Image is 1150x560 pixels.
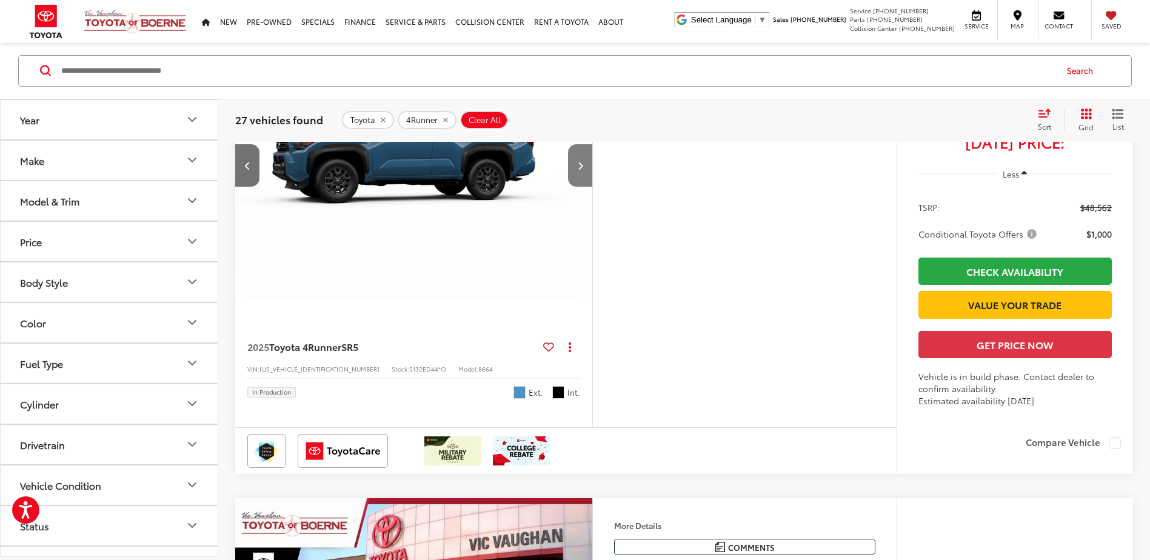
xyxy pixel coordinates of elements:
span: Sales [773,15,789,24]
span: Service [850,6,871,15]
span: List [1112,121,1124,132]
div: Cylinder [185,397,199,412]
div: Color [20,317,46,328]
span: 27 vehicles found [235,112,323,127]
div: Fuel Type [20,358,63,369]
button: Comments [614,539,875,555]
span: Conditional Toyota Offers [918,228,1039,240]
button: Next image [568,144,592,187]
span: Comments [728,542,775,553]
span: Ext. [529,387,543,398]
img: 2025 Toyota 4Runner SR5 [235,32,593,301]
button: MakeMake [1,141,219,180]
div: Price [20,236,42,247]
div: Color [185,316,199,330]
a: Check Availability [918,258,1112,285]
div: Status [20,520,49,532]
span: 4Runner [406,115,438,125]
div: Body Style [185,275,199,290]
button: Conditional Toyota Offers [918,228,1041,240]
img: Vic Vaughan Toyota of Boerne [84,9,187,34]
button: Body StyleBody Style [1,262,219,302]
img: /static/brand-toyota/National_Assets/toyota-college-grad.jpeg?height=48 [493,436,550,465]
span: S132ED44*O [409,364,446,373]
img: Toyota Safety Sense Vic Vaughan Toyota of Boerne Boerne TX [250,436,283,465]
div: Drivetrain [185,438,199,452]
span: [DATE] Price: [918,136,1112,148]
button: YearYear [1,100,219,139]
span: Contact [1045,22,1073,30]
span: TSRP: [918,201,940,213]
span: [PHONE_NUMBER] [867,15,923,24]
div: Model & Trim [20,195,79,207]
span: [PHONE_NUMBER] [899,24,955,33]
button: Actions [559,336,580,358]
button: CylinderCylinder [1,384,219,424]
div: Year [20,114,39,125]
button: Clear All [460,111,508,129]
span: [PHONE_NUMBER] [791,15,846,24]
span: Select Language [691,15,752,24]
button: ColorColor [1,303,219,342]
div: Body Style [20,276,68,288]
button: remove 4Runner [398,111,456,129]
div: Make [185,153,199,168]
span: SR5 [341,339,358,353]
span: Stock: [392,364,409,373]
div: Fuel Type [185,356,199,371]
button: Search [1055,56,1111,86]
span: [US_VEHICLE_IDENTIFICATION_NUMBER] [259,364,379,373]
button: List View [1103,108,1133,132]
button: remove Toyota [342,111,394,129]
span: [PHONE_NUMBER] [873,6,929,15]
span: Black Fabric [552,386,564,398]
div: Vehicle is in build phase. Contact dealer to confirm availability. Estimated availability [DATE] [918,370,1112,407]
button: Get Price Now [918,331,1112,358]
span: 2025 [247,339,269,353]
span: Toyota 4Runner [269,339,341,353]
button: PricePrice [1,222,219,261]
span: $48,562 [1080,201,1112,213]
span: 8664 [478,364,493,373]
a: Value Your Trade [918,291,1112,318]
span: Less [1003,168,1019,179]
a: Select Language​ [691,15,766,24]
a: 2025 Toyota 4Runner SR52025 Toyota 4Runner SR52025 Toyota 4Runner SR52025 Toyota 4Runner SR5 [235,32,593,300]
button: Less [997,163,1034,185]
button: DrivetrainDrivetrain [1,425,219,464]
button: Select sort value [1032,108,1065,132]
div: Make [20,155,44,166]
img: ToyotaCare Vic Vaughan Toyota of Boerne Boerne TX [300,436,386,465]
button: StatusStatus [1,506,219,545]
button: Vehicle ConditionVehicle Condition [1,465,219,505]
span: dropdown dots [569,342,571,352]
input: Search by Make, Model, or Keyword [60,56,1055,85]
span: Collision Center [850,24,897,33]
div: Status [185,519,199,533]
span: Clear All [469,115,501,125]
span: Grid [1078,122,1094,132]
span: ▼ [758,15,766,24]
span: Parts [850,15,865,24]
img: /static/brand-toyota/National_Assets/toyota-military-rebate.jpeg?height=48 [424,436,481,465]
div: Year [185,113,199,127]
button: Model & TrimModel & Trim [1,181,219,221]
span: Heritage Blue [513,386,526,398]
button: Grid View [1065,108,1103,132]
h4: More Details [614,521,875,530]
span: $1,000 [1086,228,1112,240]
span: Map [1004,22,1031,30]
div: Drivetrain [20,439,65,450]
div: Price [185,235,199,249]
img: Comments [715,542,725,552]
span: In Production [252,389,291,395]
span: VIN: [247,364,259,373]
a: 2025Toyota 4RunnerSR5 [247,340,538,353]
div: Vehicle Condition [20,479,101,491]
div: Model & Trim [185,194,199,208]
label: Compare Vehicle [1026,437,1121,449]
div: Cylinder [20,398,59,410]
span: Service [963,22,990,30]
button: Fuel TypeFuel Type [1,344,219,383]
